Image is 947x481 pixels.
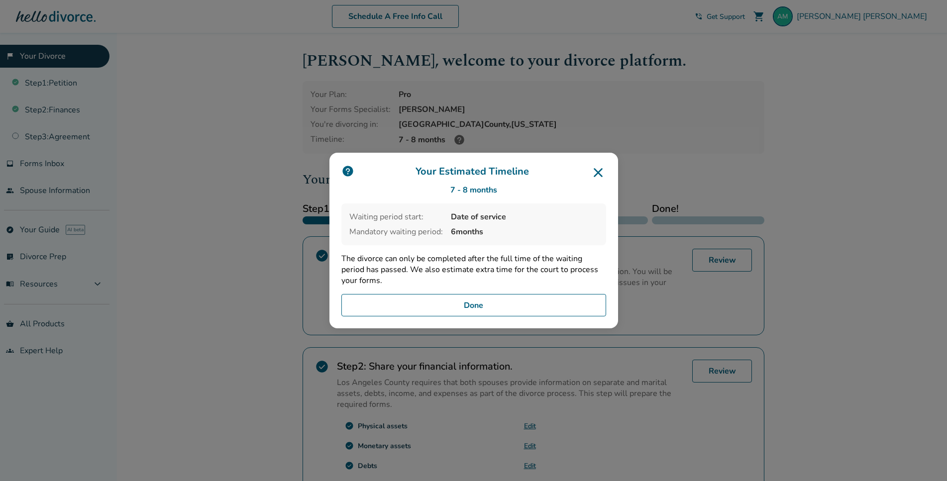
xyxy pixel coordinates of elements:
[341,165,606,181] h3: Your Estimated Timeline
[349,211,443,222] span: Waiting period start:
[349,226,443,237] span: Mandatory waiting period:
[341,253,606,286] p: The divorce can only be completed after the full time of the waiting period has passed. We also e...
[341,185,606,195] div: 7 - 8 months
[897,433,947,481] iframe: Chat Widget
[341,165,354,178] img: icon
[451,226,598,237] span: 6 months
[451,211,598,222] span: Date of service
[341,294,606,317] button: Done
